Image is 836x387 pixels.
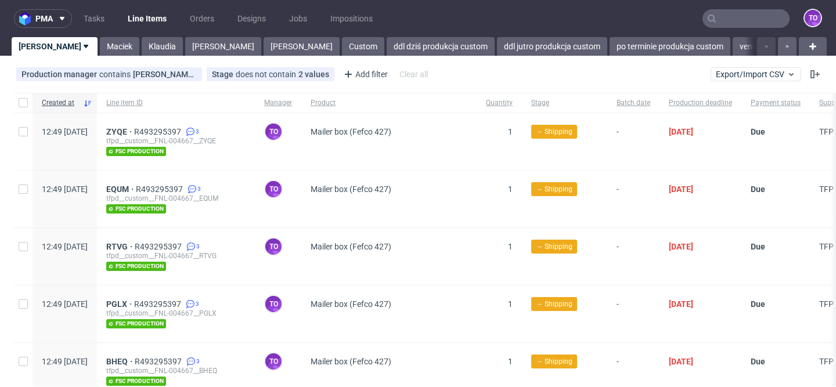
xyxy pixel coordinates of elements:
[264,37,340,56] a: [PERSON_NAME]
[185,185,201,194] a: 3
[342,37,384,56] a: Custom
[106,251,246,261] div: tfpd__custom__FNL-004667__RTVG
[230,9,273,28] a: Designs
[536,241,572,252] span: → Shipping
[669,242,693,251] span: [DATE]
[610,37,730,56] a: po terminie produkcja custom
[669,127,693,136] span: [DATE]
[35,15,53,23] span: pma
[106,309,246,318] div: tfpd__custom__FNL-004667__PGLX
[14,9,72,28] button: pma
[311,98,467,108] span: Product
[486,98,513,108] span: Quantity
[264,98,292,108] span: Manager
[617,299,650,328] span: -
[508,127,513,136] span: 1
[42,185,88,194] span: 12:49 [DATE]
[751,242,765,251] span: Due
[323,9,380,28] a: Impositions
[135,242,184,251] a: R493295397
[183,127,199,136] a: 3
[805,10,821,26] figcaption: to
[184,242,200,251] a: 3
[751,98,801,108] span: Payment status
[197,185,201,194] span: 3
[716,70,796,79] span: Export/Import CSV
[508,299,513,309] span: 1
[106,319,166,328] span: fsc production
[19,12,35,26] img: logo
[617,185,650,214] span: -
[184,357,200,366] a: 3
[508,357,513,366] span: 1
[106,366,246,375] div: tfpd__custom__FNL-004667__BHEQ
[183,9,221,28] a: Orders
[397,66,430,82] div: Clear all
[669,357,693,366] span: [DATE]
[311,185,391,194] span: Mailer box (Fefco 427)
[617,127,650,156] span: -
[497,37,607,56] a: ddl jutro produkcja custom
[669,98,732,108] span: Production deadline
[617,242,650,271] span: -
[106,357,135,366] span: BHEQ
[508,242,513,251] span: 1
[311,127,391,136] span: Mailer box (Fefco 427)
[531,98,598,108] span: Stage
[134,127,183,136] a: R493295397
[121,9,174,28] a: Line Items
[298,70,329,79] div: 2 values
[135,357,184,366] a: R493295397
[617,357,650,386] span: -
[669,185,693,194] span: [DATE]
[106,377,166,386] span: fsc production
[196,299,199,309] span: 3
[12,37,98,56] a: [PERSON_NAME]
[136,185,185,194] span: R493295397
[106,127,134,136] a: ZYQE
[100,37,139,56] a: Maciek
[536,184,572,194] span: → Shipping
[311,299,391,309] span: Mailer box (Fefco 427)
[236,70,298,79] span: does not contain
[134,299,183,309] a: R493295397
[311,357,391,366] span: Mailer box (Fefco 427)
[106,242,135,251] a: RTVG
[751,357,765,366] span: Due
[387,37,495,56] a: ddl dziś produkcja custom
[508,185,513,194] span: 1
[106,299,134,309] a: PGLX
[536,356,572,367] span: → Shipping
[106,136,246,146] div: tfpd__custom__FNL-004667__ZYQE
[265,124,282,140] figcaption: to
[133,70,197,79] div: [PERSON_NAME][EMAIL_ADDRESS][PERSON_NAME][DOMAIN_NAME]
[212,70,236,79] span: Stage
[42,357,88,366] span: 12:49 [DATE]
[185,37,261,56] a: [PERSON_NAME]
[42,98,78,108] span: Created at
[536,299,572,309] span: → Shipping
[751,299,765,309] span: Due
[536,126,572,137] span: → Shipping
[42,127,88,136] span: 12:49 [DATE]
[196,242,200,251] span: 3
[265,353,282,370] figcaption: to
[265,181,282,197] figcaption: to
[311,242,391,251] span: Mailer box (Fefco 427)
[265,238,282,255] figcaption: to
[106,262,166,271] span: fsc production
[751,127,765,136] span: Due
[711,67,801,81] button: Export/Import CSV
[42,299,88,309] span: 12:49 [DATE]
[196,127,199,136] span: 3
[669,299,693,309] span: [DATE]
[106,185,136,194] a: EQUM
[42,242,88,251] span: 12:49 [DATE]
[751,185,765,194] span: Due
